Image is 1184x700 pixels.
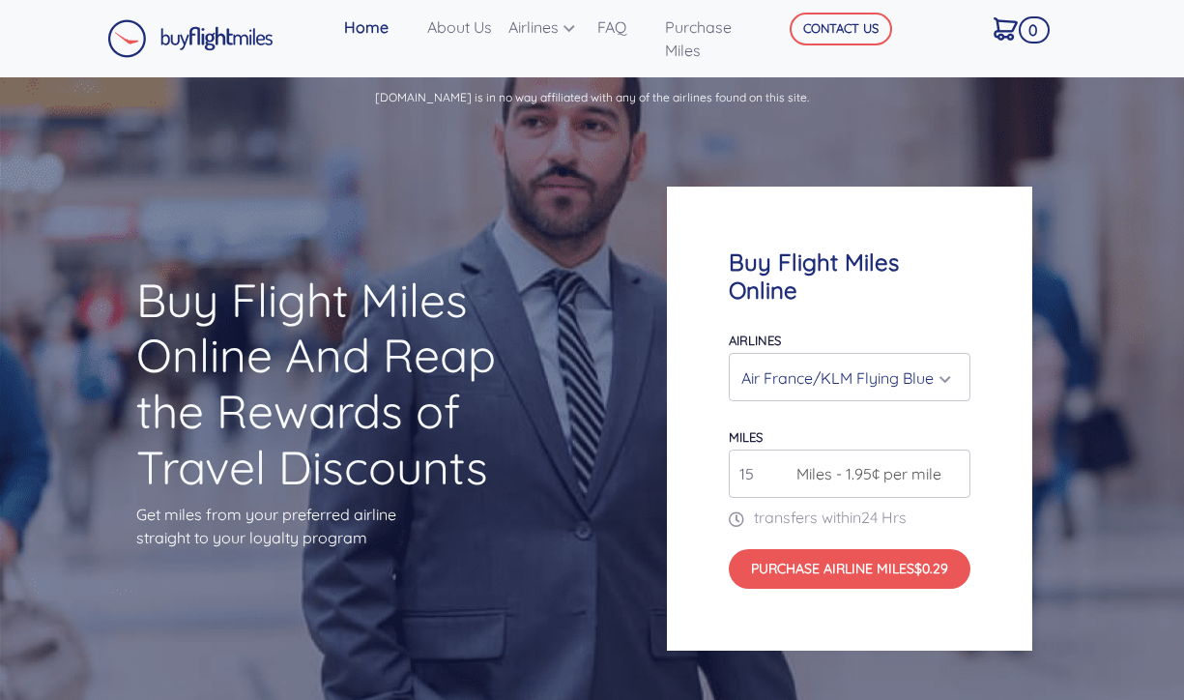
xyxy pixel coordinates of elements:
img: Buy Flight Miles Logo [107,19,274,58]
a: About Us [419,8,501,46]
a: Buy Flight Miles Logo [107,15,274,63]
button: Air France/KLM Flying Blue [729,353,970,401]
p: transfers within [729,506,970,529]
img: Cart [994,17,1018,41]
button: Purchase Airline Miles$0.29 [729,549,970,589]
p: Get miles from your preferred airline straight to your loyalty program [136,503,517,549]
span: 24 Hrs [861,508,907,527]
span: Miles - 1.95¢ per mile [787,462,941,485]
span: $0.29 [914,560,948,577]
a: Purchase Miles [657,8,763,70]
a: Airlines [501,8,590,46]
label: miles [729,429,763,445]
a: FAQ [590,8,657,46]
h1: Buy Flight Miles Online And Reap the Rewards of Travel Discounts [136,273,517,495]
a: 0 [986,8,1045,48]
h4: Buy Flight Miles Online [729,248,970,305]
label: Airlines [729,333,781,348]
div: Air France/KLM Flying Blue [741,360,946,396]
span: 0 [1019,16,1049,44]
button: CONTACT US [790,13,892,45]
a: Home [336,8,419,46]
